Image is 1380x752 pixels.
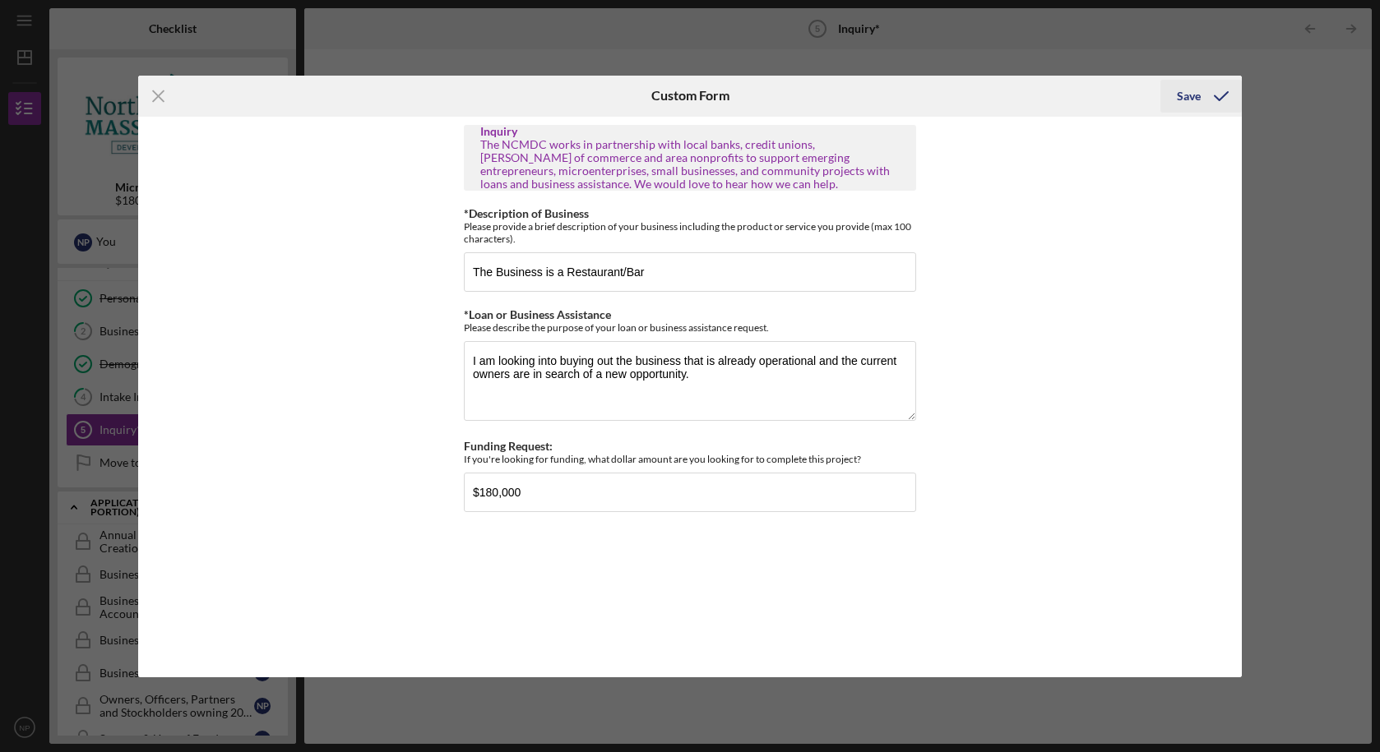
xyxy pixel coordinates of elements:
[464,206,589,220] label: *Description of Business
[1177,80,1201,113] div: Save
[480,138,900,191] div: The NCMDC works in partnership with local banks, credit unions, [PERSON_NAME] of commerce and are...
[480,125,900,138] div: Inquiry
[464,341,916,420] textarea: I am looking into buying out the business that is already operational and the current owners are ...
[464,220,916,245] div: Please provide a brief description of your business including the product or service you provide ...
[464,321,916,334] div: Please describe the purpose of your loan or business assistance request.
[651,88,729,103] h6: Custom Form
[464,307,611,321] label: *Loan or Business Assistance
[1160,80,1242,113] button: Save
[464,453,916,465] div: If you're looking for funding, what dollar amount are you looking for to complete this project?
[464,439,553,453] label: Funding Request:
